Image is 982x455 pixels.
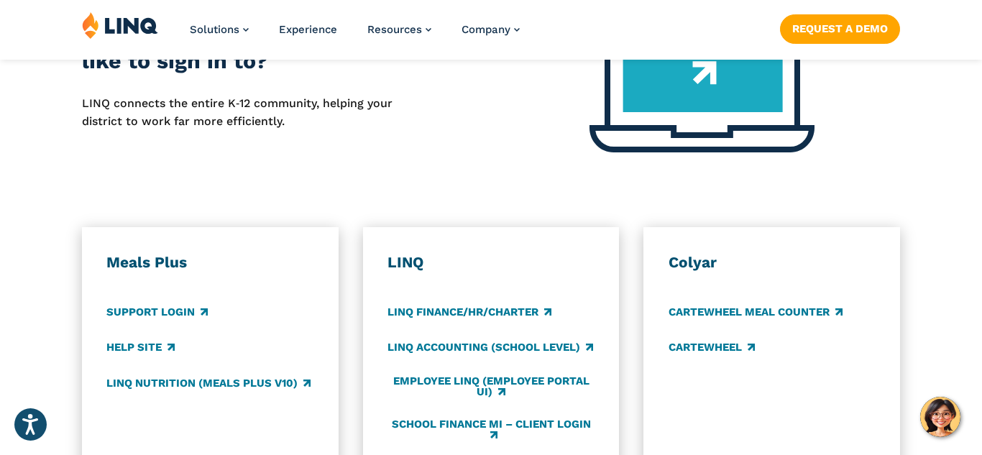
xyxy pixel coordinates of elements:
nav: Primary Navigation [190,12,520,59]
a: LINQ Nutrition (Meals Plus v10) [106,375,311,391]
a: Resources [367,23,431,36]
h3: Colyar [669,253,876,272]
a: LINQ Accounting (school level) [387,340,593,356]
a: LINQ Finance/HR/Charter [387,305,551,321]
p: LINQ connects the entire K‑12 community, helping your district to work far more efficiently. [82,95,408,130]
h3: LINQ [387,253,595,272]
a: Company [462,23,520,36]
a: School Finance MI – Client Login [387,418,595,442]
a: Experience [279,23,337,36]
a: CARTEWHEEL [669,340,755,356]
span: Resources [367,23,422,36]
span: Solutions [190,23,239,36]
a: Help Site [106,340,175,356]
a: CARTEWHEEL Meal Counter [669,305,843,321]
span: Company [462,23,510,36]
h3: Meals Plus [106,253,313,272]
a: Solutions [190,23,249,36]
img: LINQ | K‑12 Software [82,12,158,39]
button: Hello, have a question? Let’s chat. [920,397,960,437]
a: Employee LINQ (Employee Portal UI) [387,375,595,399]
nav: Button Navigation [780,12,900,43]
a: Support Login [106,305,208,321]
a: Request a Demo [780,14,900,43]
